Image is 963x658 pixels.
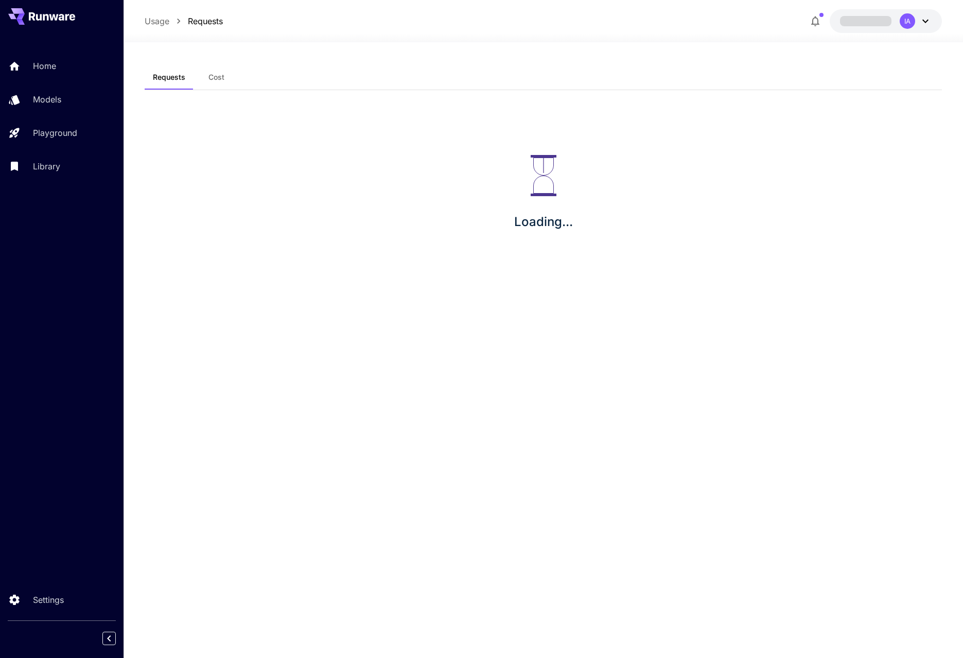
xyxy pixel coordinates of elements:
[900,13,915,29] div: IA
[188,15,223,27] a: Requests
[514,213,573,231] p: Loading...
[153,73,185,82] span: Requests
[33,60,56,72] p: Home
[33,594,64,606] p: Settings
[110,629,124,648] div: Collapse sidebar
[33,127,77,139] p: Playground
[33,93,61,106] p: Models
[208,73,224,82] span: Cost
[145,15,223,27] nav: breadcrumb
[33,160,60,172] p: Library
[145,15,169,27] a: Usage
[102,632,116,645] button: Collapse sidebar
[830,9,942,33] button: IA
